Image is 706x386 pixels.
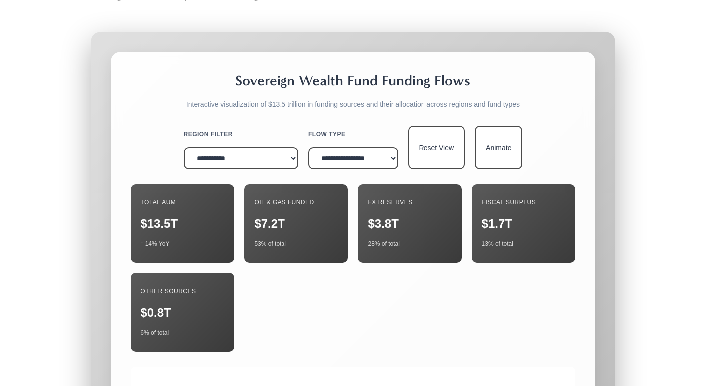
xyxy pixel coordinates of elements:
[254,194,338,211] div: Oil & Gas Funded
[141,235,224,253] div: ↑ 14% YoY
[475,126,522,169] button: Animate
[368,235,451,253] div: 28% of total
[141,194,224,211] div: Total AUM
[141,304,224,322] div: $0.8T
[368,215,451,233] div: $3.8T
[141,324,224,342] div: 6% of total
[482,235,565,253] div: 13% of total
[482,194,565,211] div: Fiscal Surplus
[408,126,465,169] button: Reset View
[254,215,338,233] div: $7.2T
[254,235,338,253] div: 53% of total
[141,215,224,233] div: $13.5T
[482,215,565,233] div: $1.7T
[368,194,451,211] div: FX Reserves
[131,72,575,90] h2: Sovereign Wealth Fund Funding Flows
[141,283,224,300] div: Other Sources
[308,126,398,143] label: Flow Type
[184,126,299,143] label: Region Filter
[131,98,575,111] p: Interactive visualization of $13.5 trillion in funding sources and their allocation across region...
